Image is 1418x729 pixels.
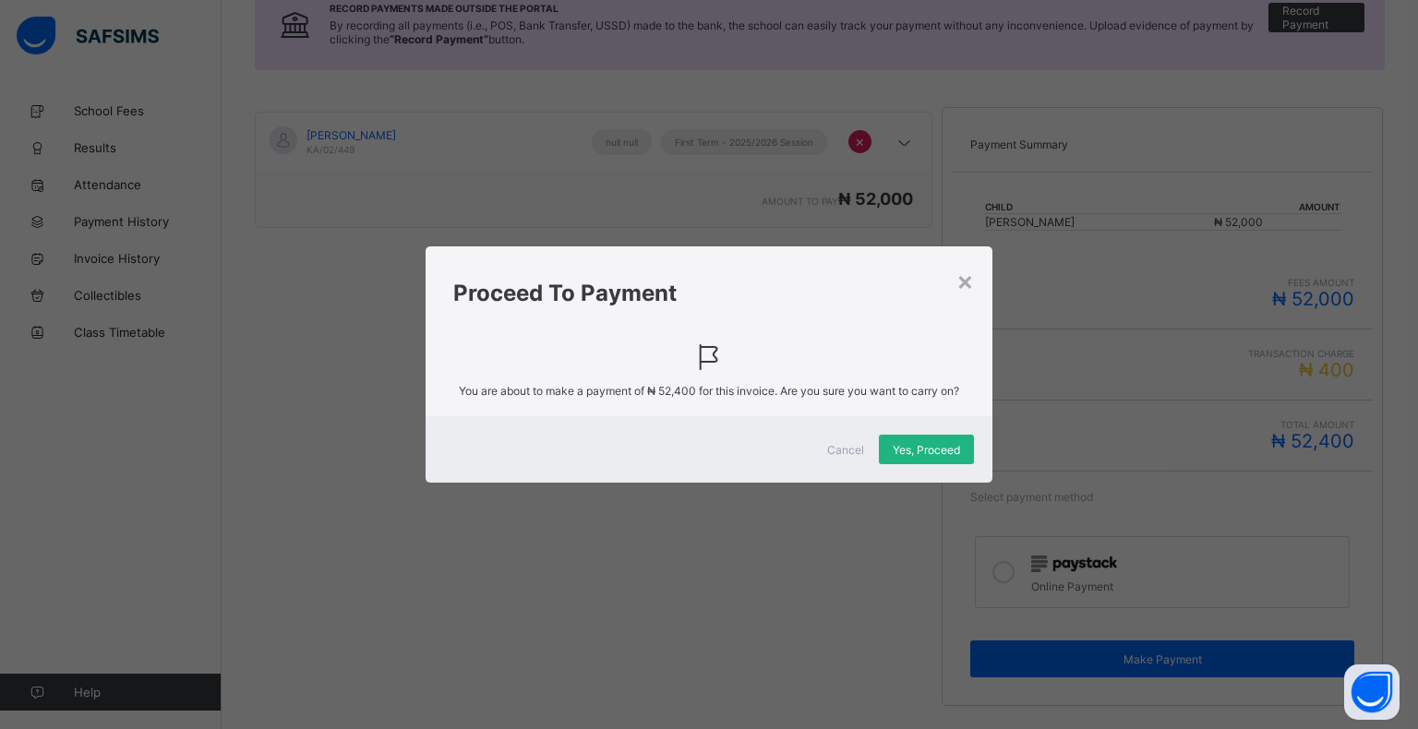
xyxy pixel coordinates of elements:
[893,443,960,457] span: Yes, Proceed
[647,384,696,398] span: ₦ 52,400
[827,443,864,457] span: Cancel
[956,265,974,296] div: ×
[453,384,965,398] span: You are about to make a payment of for this invoice. Are you sure you want to carry on?
[453,280,965,306] h1: Proceed To Payment
[1344,664,1400,720] button: Open asap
